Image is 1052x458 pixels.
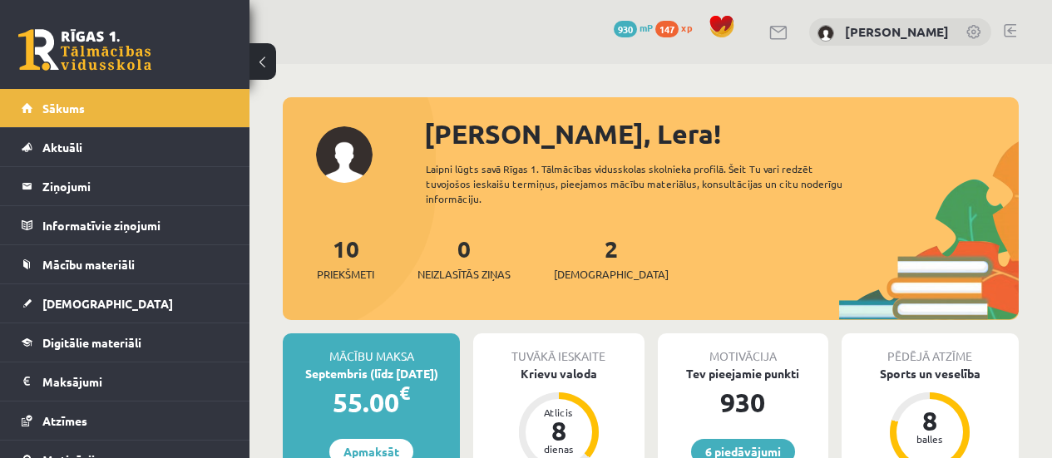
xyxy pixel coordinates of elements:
div: 8 [534,417,584,444]
div: [PERSON_NAME], Lera! [424,114,1019,154]
span: mP [640,21,653,34]
a: Informatīvie ziņojumi [22,206,229,244]
span: Neizlasītās ziņas [417,266,511,283]
span: € [399,381,410,405]
span: Priekšmeti [317,266,374,283]
legend: Ziņojumi [42,167,229,205]
div: Tev pieejamie punkti [658,365,828,382]
a: Rīgas 1. Tālmācības vidusskola [18,29,151,71]
span: [DEMOGRAPHIC_DATA] [554,266,669,283]
a: 147 xp [655,21,700,34]
div: dienas [534,444,584,454]
a: 2[DEMOGRAPHIC_DATA] [554,234,669,283]
a: Aktuāli [22,128,229,166]
a: Sākums [22,89,229,127]
div: Atlicis [534,407,584,417]
span: Atzīmes [42,413,87,428]
div: Sports un veselība [842,365,1019,382]
a: Ziņojumi [22,167,229,205]
legend: Informatīvie ziņojumi [42,206,229,244]
span: xp [681,21,692,34]
div: 55.00 [283,382,460,422]
legend: Maksājumi [42,362,229,401]
a: Maksājumi [22,362,229,401]
div: Pēdējā atzīme [842,333,1019,365]
span: Aktuāli [42,140,82,155]
span: Sākums [42,101,85,116]
a: [DEMOGRAPHIC_DATA] [22,284,229,323]
div: 8 [905,407,955,434]
div: Mācību maksa [283,333,460,365]
img: Lera Panteviča [817,25,834,42]
a: 0Neizlasītās ziņas [417,234,511,283]
div: Laipni lūgts savā Rīgas 1. Tālmācības vidusskolas skolnieka profilā. Šeit Tu vari redzēt tuvojošo... [426,161,867,206]
a: Atzīmes [22,401,229,440]
div: Tuvākā ieskaite [473,333,644,365]
div: Septembris (līdz [DATE]) [283,365,460,382]
span: Digitālie materiāli [42,335,141,350]
div: balles [905,434,955,444]
span: [DEMOGRAPHIC_DATA] [42,296,173,311]
a: Mācību materiāli [22,245,229,283]
div: Motivācija [658,333,828,365]
a: Digitālie materiāli [22,323,229,362]
a: [PERSON_NAME] [845,23,949,40]
div: 930 [658,382,828,422]
div: Krievu valoda [473,365,644,382]
span: Mācību materiāli [42,257,135,272]
a: 930 mP [614,21,653,34]
span: 147 [655,21,679,37]
span: 930 [614,21,637,37]
a: 10Priekšmeti [317,234,374,283]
